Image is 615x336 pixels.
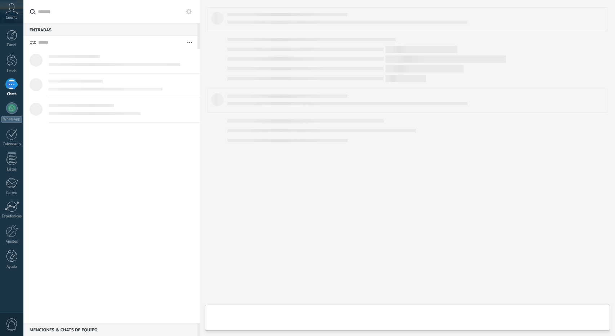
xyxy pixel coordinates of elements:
[1,142,22,147] div: Calendario
[1,239,22,244] div: Ajustes
[1,92,22,97] div: Chats
[1,69,22,74] div: Leads
[1,265,22,269] div: Ayuda
[23,323,197,336] div: Menciones & Chats de equipo
[1,167,22,172] div: Listas
[1,116,22,123] div: WhatsApp
[1,43,22,48] div: Panel
[1,191,22,195] div: Correo
[1,214,22,219] div: Estadísticas
[6,16,18,20] span: Cuenta
[23,23,197,36] div: Entradas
